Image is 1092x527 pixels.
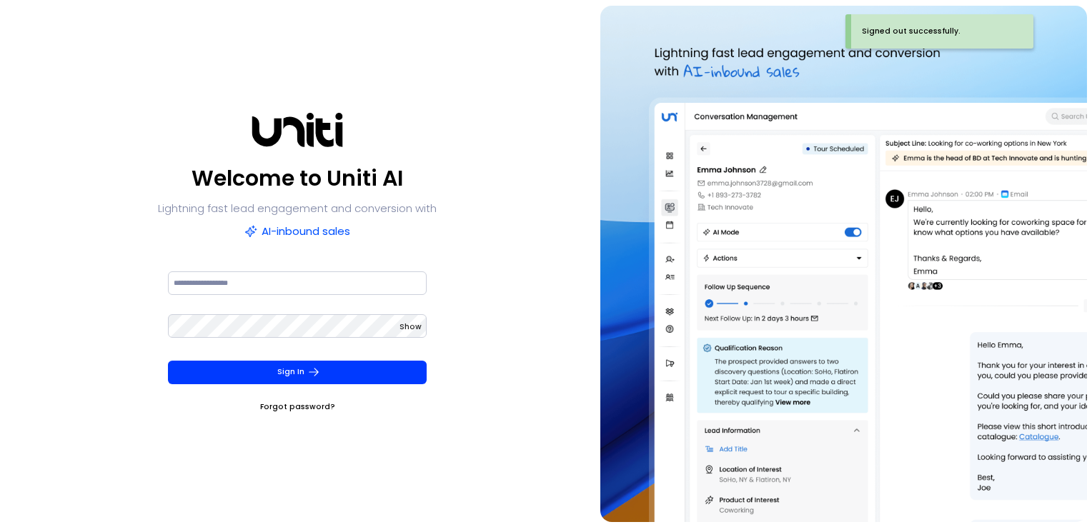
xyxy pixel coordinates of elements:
[862,26,961,37] div: Signed out successfully.
[168,361,427,384] button: Sign In
[192,161,403,196] p: Welcome to Uniti AI
[260,400,335,414] a: Forgot password?
[158,199,437,219] p: Lightning fast lead engagement and conversion with
[600,6,1087,522] img: auth-hero.png
[399,320,422,334] button: Show
[244,221,350,241] p: AI-inbound sales
[399,321,422,332] span: Show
